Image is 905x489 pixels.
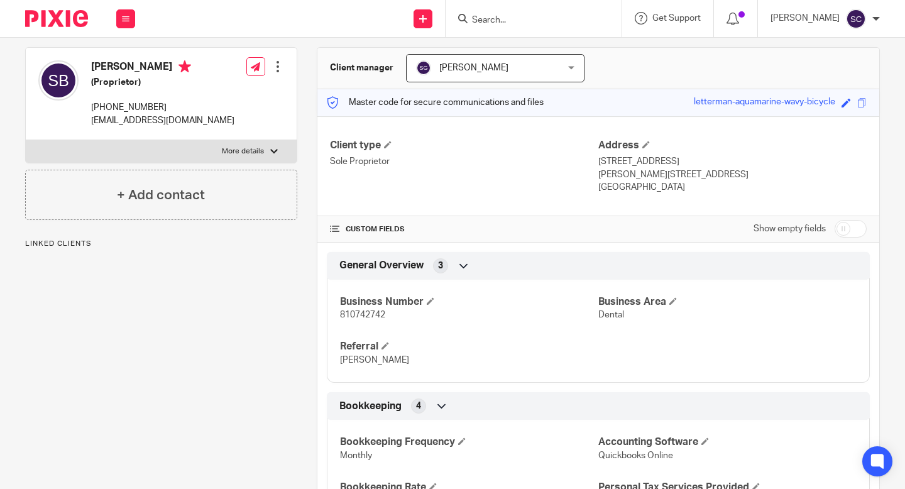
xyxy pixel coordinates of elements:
h4: [PERSON_NAME] [91,60,234,76]
p: [EMAIL_ADDRESS][DOMAIN_NAME] [91,114,234,127]
span: Bookkeeping [339,400,402,413]
h4: Referral [340,340,598,353]
p: [GEOGRAPHIC_DATA] [598,181,867,194]
h4: Address [598,139,867,152]
img: svg%3E [416,60,431,75]
p: [STREET_ADDRESS] [598,155,867,168]
span: Get Support [652,14,701,23]
span: General Overview [339,259,424,272]
h4: CUSTOM FIELDS [330,224,598,234]
h4: Business Area [598,295,857,309]
p: [PERSON_NAME] [771,12,840,25]
h4: Client type [330,139,598,152]
span: [PERSON_NAME] [439,63,508,72]
span: 4 [416,400,421,412]
p: [PHONE_NUMBER] [91,101,234,114]
span: Quickbooks Online [598,451,673,460]
h4: + Add contact [117,185,205,205]
p: Linked clients [25,239,297,249]
img: svg%3E [38,60,79,101]
span: 3 [438,260,443,272]
span: [PERSON_NAME] [340,356,409,365]
img: Pixie [25,10,88,27]
label: Show empty fields [754,223,826,235]
h4: Bookkeeping Frequency [340,436,598,449]
h4: Business Number [340,295,598,309]
p: More details [222,146,264,157]
span: Dental [598,310,624,319]
input: Search [471,15,584,26]
img: svg%3E [846,9,866,29]
h4: Accounting Software [598,436,857,449]
i: Primary [178,60,191,73]
h5: (Proprietor) [91,76,234,89]
div: letterman-aquamarine-wavy-bicycle [694,96,835,110]
h3: Client manager [330,62,393,74]
span: Monthly [340,451,372,460]
p: Sole Proprietor [330,155,598,168]
span: 810742742 [340,310,385,319]
p: Master code for secure communications and files [327,96,544,109]
p: [PERSON_NAME][STREET_ADDRESS] [598,168,867,181]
